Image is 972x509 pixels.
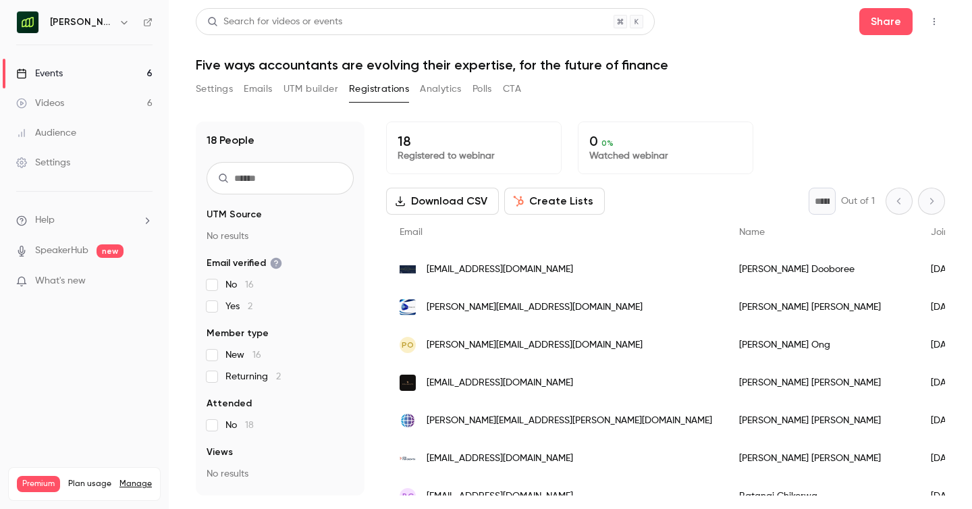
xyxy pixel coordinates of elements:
div: Search for videos or events [207,15,342,29]
button: Registrations [349,78,409,100]
span: Member type [207,327,269,340]
span: new [97,244,124,258]
span: [EMAIL_ADDRESS][DOMAIN_NAME] [427,452,573,466]
span: Plan usage [68,479,111,489]
span: 2 [248,302,252,311]
a: SpeakerHub [35,244,88,258]
span: Name [739,227,765,237]
div: [PERSON_NAME] [PERSON_NAME] [726,288,917,326]
span: Returning [225,370,281,383]
p: No results [207,230,354,243]
button: Analytics [420,78,462,100]
div: Audience [16,126,76,140]
img: bluestoneenergy.co.uk [400,299,416,315]
div: Settings [16,156,70,169]
a: Manage [119,479,152,489]
button: UTM builder [283,78,338,100]
span: [PERSON_NAME][EMAIL_ADDRESS][DOMAIN_NAME] [427,338,643,352]
div: [PERSON_NAME] [PERSON_NAME] [726,364,917,402]
span: UTM Source [207,208,262,221]
span: Yes [225,300,252,313]
span: 18 [245,421,254,430]
div: [PERSON_NAME] [PERSON_NAME] [726,402,917,439]
span: No [225,278,254,292]
p: 18 [398,133,550,149]
button: Share [859,8,913,35]
img: collegiate-ac.com [400,375,416,391]
span: [EMAIL_ADDRESS][DOMAIN_NAME] [427,489,573,504]
img: juristconsult.com [400,265,416,274]
span: What's new [35,274,86,288]
span: 2 [276,372,281,381]
img: mercator.group [400,412,416,429]
div: [PERSON_NAME] Dooboree [726,250,917,288]
h1: Five ways accountants are evolving their expertise, for the future of finance [196,57,945,73]
img: Moss (EN) [17,11,38,33]
p: 0 [589,133,742,149]
span: BC [402,490,414,502]
span: [PERSON_NAME][EMAIL_ADDRESS][PERSON_NAME][DOMAIN_NAME] [427,414,712,428]
button: CTA [503,78,521,100]
span: [EMAIL_ADDRESS][DOMAIN_NAME] [427,376,573,390]
button: Polls [473,78,492,100]
p: Out of 1 [841,194,875,208]
iframe: Noticeable Trigger [136,275,153,288]
span: New [225,348,261,362]
p: No results [207,467,354,481]
span: No [225,419,254,432]
h1: 18 People [207,132,254,149]
button: Settings [196,78,233,100]
button: Emails [244,78,272,100]
span: Attended [207,397,252,410]
img: cfoforgrowth.com [400,450,416,466]
span: 16 [252,350,261,360]
div: [PERSON_NAME] [PERSON_NAME] [726,439,917,477]
span: 0 % [601,138,614,148]
li: help-dropdown-opener [16,213,153,227]
span: Email [400,227,423,237]
p: Registered to webinar [398,149,550,163]
div: Videos [16,97,64,110]
button: Download CSV [386,188,499,215]
span: 16 [245,280,254,290]
span: [PERSON_NAME][EMAIL_ADDRESS][DOMAIN_NAME] [427,300,643,315]
p: Watched webinar [589,149,742,163]
div: Events [16,67,63,80]
span: [EMAIL_ADDRESS][DOMAIN_NAME] [427,263,573,277]
span: PO [402,339,414,351]
span: Help [35,213,55,227]
span: Premium [17,476,60,492]
div: [PERSON_NAME] Ong [726,326,917,364]
span: Email verified [207,257,282,270]
h6: [PERSON_NAME] (EN) [50,16,113,29]
button: Create Lists [504,188,605,215]
span: Views [207,446,233,459]
span: Referrer [207,494,244,508]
